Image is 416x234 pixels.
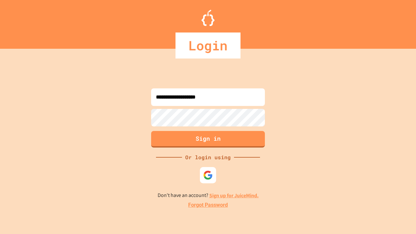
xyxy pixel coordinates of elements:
div: Login [175,32,240,58]
img: google-icon.svg [203,170,213,180]
a: Sign up for JuiceMind. [209,192,259,199]
p: Don't have an account? [158,191,259,200]
iframe: chat widget [362,180,409,207]
button: Sign in [151,131,265,148]
img: Logo.svg [201,10,214,26]
a: Forgot Password [188,201,228,209]
div: Or login using [182,153,234,161]
iframe: chat widget [389,208,409,227]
